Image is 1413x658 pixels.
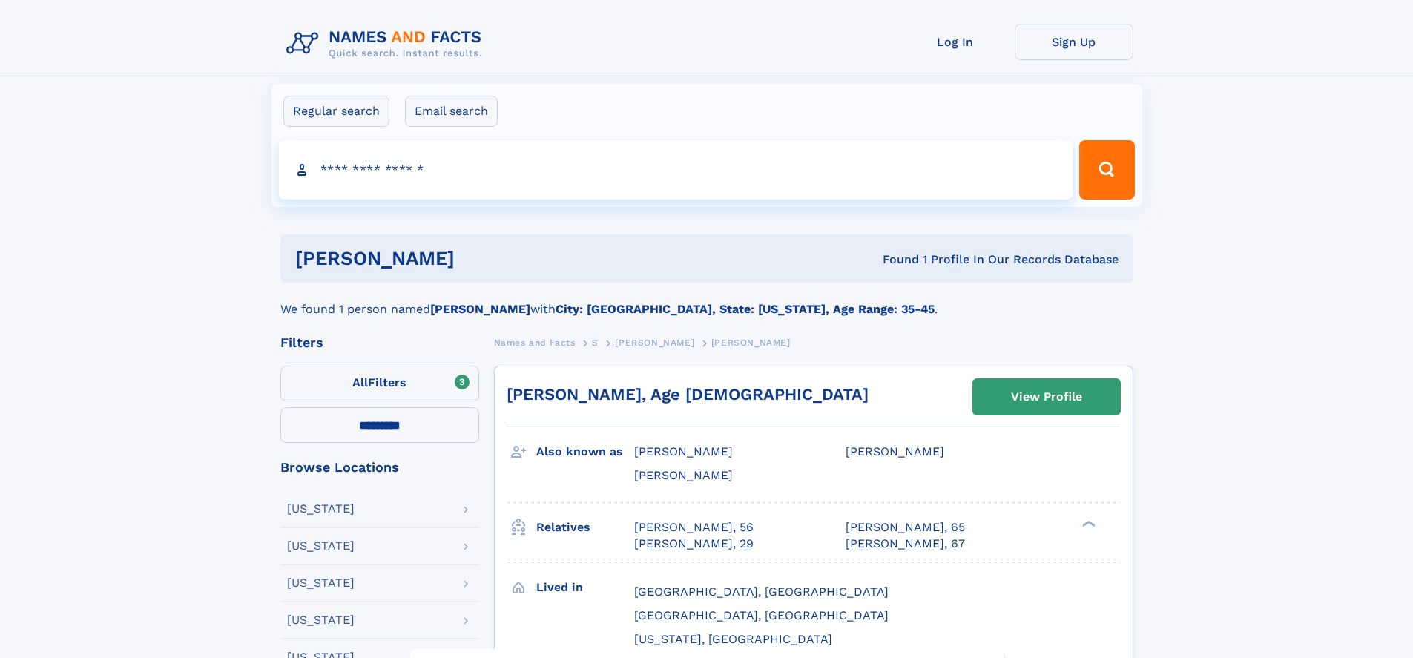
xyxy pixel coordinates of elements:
[287,540,355,552] div: [US_STATE]
[556,302,935,316] b: City: [GEOGRAPHIC_DATA], State: [US_STATE], Age Range: 35-45
[280,283,1133,318] div: We found 1 person named with .
[634,536,754,552] a: [PERSON_NAME], 29
[280,461,479,474] div: Browse Locations
[352,375,368,389] span: All
[507,385,869,404] a: [PERSON_NAME], Age [DEMOGRAPHIC_DATA]
[430,302,530,316] b: [PERSON_NAME]
[896,24,1015,60] a: Log In
[846,519,965,536] a: [PERSON_NAME], 65
[280,24,494,64] img: Logo Names and Facts
[405,96,498,127] label: Email search
[295,249,669,268] h1: [PERSON_NAME]
[634,519,754,536] a: [PERSON_NAME], 56
[973,379,1120,415] a: View Profile
[634,444,733,458] span: [PERSON_NAME]
[592,333,599,352] a: S
[536,439,634,464] h3: Also known as
[287,577,355,589] div: [US_STATE]
[634,632,832,646] span: [US_STATE], [GEOGRAPHIC_DATA]
[634,585,889,599] span: [GEOGRAPHIC_DATA], [GEOGRAPHIC_DATA]
[668,251,1119,268] div: Found 1 Profile In Our Records Database
[287,614,355,626] div: [US_STATE]
[494,333,576,352] a: Names and Facts
[280,336,479,349] div: Filters
[615,338,694,348] span: [PERSON_NAME]
[279,140,1073,200] input: search input
[634,608,889,622] span: [GEOGRAPHIC_DATA], [GEOGRAPHIC_DATA]
[711,338,791,348] span: [PERSON_NAME]
[846,444,944,458] span: [PERSON_NAME]
[1015,24,1133,60] a: Sign Up
[846,536,965,552] a: [PERSON_NAME], 67
[634,468,733,482] span: [PERSON_NAME]
[1011,380,1082,414] div: View Profile
[536,515,634,540] h3: Relatives
[287,503,355,515] div: [US_STATE]
[592,338,599,348] span: S
[1079,140,1134,200] button: Search Button
[1078,519,1096,528] div: ❯
[536,575,634,600] h3: Lived in
[615,333,694,352] a: [PERSON_NAME]
[283,96,389,127] label: Regular search
[280,366,479,401] label: Filters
